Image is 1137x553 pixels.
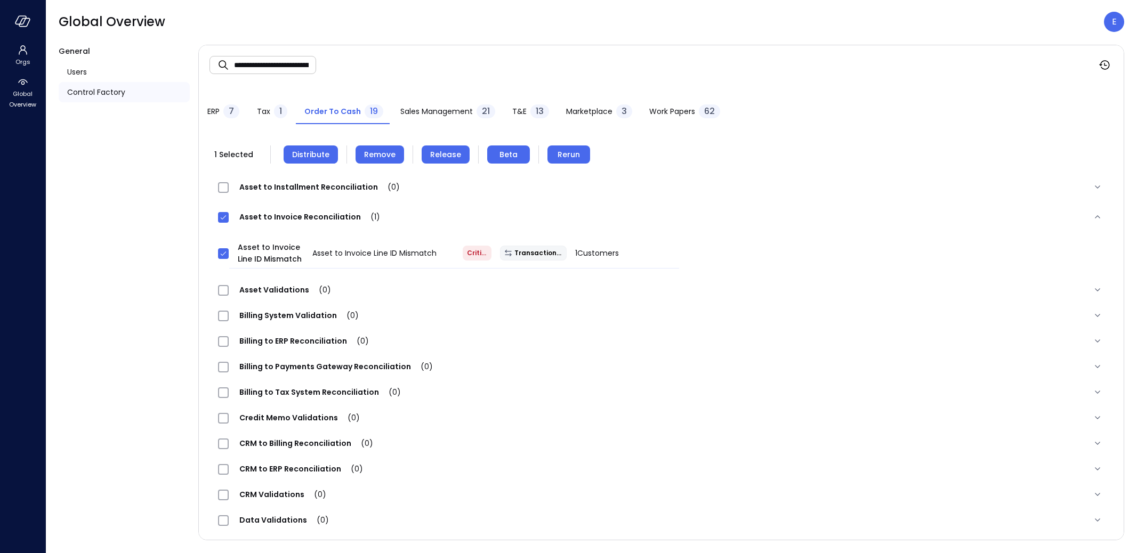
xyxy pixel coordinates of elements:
[209,149,257,160] span: 1 Selected
[1112,15,1117,28] p: E
[351,438,373,449] span: (0)
[209,328,1113,354] div: Billing to ERP Reconciliation(0)
[400,105,473,117] span: Sales Management
[67,66,87,78] span: Users
[229,212,391,222] span: Asset to Invoice Reconciliation
[229,310,369,321] span: Billing System Validation
[292,149,329,160] span: Distribute
[512,105,527,117] span: T&E
[1104,12,1124,32] div: Eleanor Yehudai
[307,515,329,525] span: (0)
[309,284,331,295] span: (0)
[229,489,337,500] span: CRM Validations
[209,507,1113,533] div: Data Validations(0)
[2,75,43,111] div: Global Overview
[6,88,39,110] span: Global Overview
[379,387,401,397] span: (0)
[482,105,490,117] span: 21
[209,354,1113,379] div: Billing to Payments Gateway Reconciliation(0)
[487,145,530,164] button: Beta
[59,62,190,82] a: Users
[209,482,1113,507] div: CRM Validations(0)
[430,149,461,160] span: Release
[499,149,518,160] span: Beta
[67,86,125,98] span: Control Factory
[312,248,437,258] span: Asset to Invoice Line ID Mismatch
[575,248,619,258] span: 1 Customers
[361,212,380,222] span: (1)
[622,105,627,117] span: 3
[209,379,1113,405] div: Billing to Tax System Reconciliation(0)
[370,105,378,117] span: 19
[364,149,396,160] span: Remove
[59,46,90,56] span: General
[229,105,234,117] span: 7
[229,284,342,295] span: Asset Validations
[59,13,165,30] span: Global Overview
[566,105,612,117] span: Marketplace
[536,105,544,117] span: 13
[649,105,695,117] span: Work Papers
[338,412,360,423] span: (0)
[209,200,1113,234] div: Asset to Invoice Reconciliation(1)
[229,412,370,423] span: Credit Memo Validations
[209,430,1113,456] div: CRM to Billing Reconciliation(0)
[229,361,443,372] span: Billing to Payments Gateway Reconciliation
[378,182,400,192] span: (0)
[411,361,433,372] span: (0)
[558,149,580,160] span: Rerun
[356,145,404,164] button: Remove
[15,56,30,67] span: Orgs
[238,241,304,265] span: Asset to Invoice Line ID Mismatch
[304,489,326,500] span: (0)
[229,438,384,449] span: CRM to Billing Reconciliation
[209,405,1113,430] div: Credit Memo Validations(0)
[229,515,340,525] span: Data Validations
[59,82,190,102] a: Control Factory
[284,145,338,164] button: Distribute
[209,456,1113,482] div: CRM to ERP Reconciliation(0)
[209,174,1113,200] div: Asset to Installment Reconciliation(0)
[337,310,359,321] span: (0)
[229,182,410,192] span: Asset to Installment Reconciliation
[279,105,282,117] span: 1
[229,463,374,474] span: CRM to ERP Reconciliation
[209,303,1113,328] div: Billing System Validation(0)
[257,105,270,117] span: Tax
[2,43,43,68] div: Orgs
[422,145,470,164] button: Release
[229,336,380,346] span: Billing to ERP Reconciliation
[207,105,220,117] span: ERP
[341,463,363,474] span: (0)
[704,105,715,117] span: 62
[209,277,1113,303] div: Asset Validations(0)
[304,105,361,117] span: Order to Cash
[347,336,369,346] span: (0)
[547,145,590,164] button: Rerun
[229,387,412,397] span: Billing to Tax System Reconciliation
